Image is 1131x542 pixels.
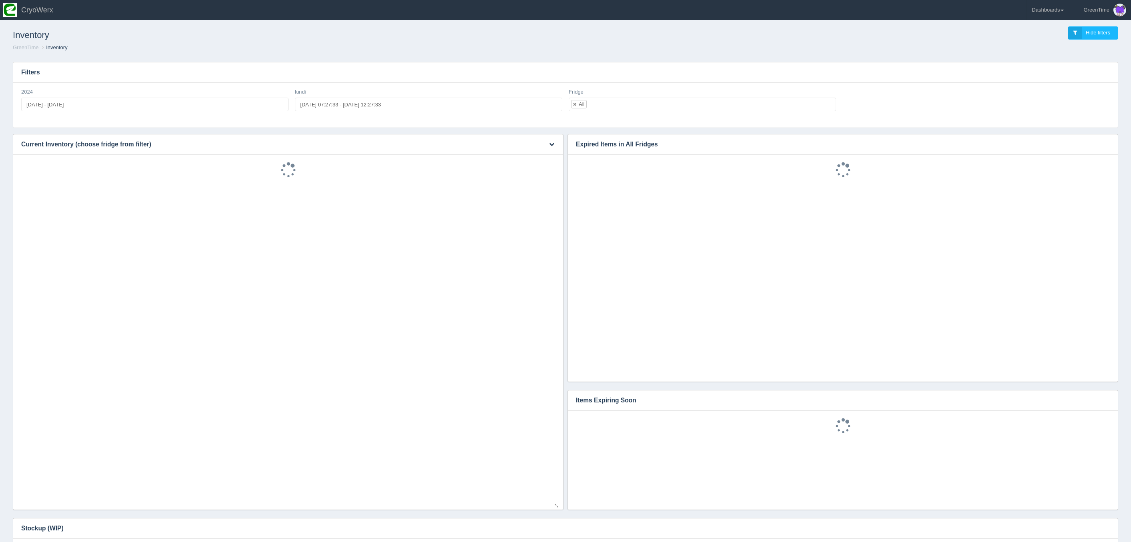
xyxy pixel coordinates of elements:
li: Inventory [40,44,67,52]
h3: Expired Items in All Fridges [568,134,1106,154]
div: All [579,102,584,107]
div: GreenTime [1083,2,1109,18]
span: CryoWerx [21,6,53,14]
label: lundi [295,88,306,96]
a: Hide filters [1068,26,1118,40]
h3: Current Inventory (choose fridge from filter) [13,134,539,154]
img: so2zg2bv3y2ub16hxtjr.png [3,3,17,17]
label: 2024 [21,88,33,96]
h1: Inventory [13,26,565,44]
h3: Items Expiring Soon [568,390,1106,410]
h3: Filters [13,62,1118,82]
label: Fridge [569,88,584,96]
h3: Stockup (WIP) [13,518,1106,538]
span: Hide filters [1086,30,1110,36]
img: Profile Picture [1113,4,1126,16]
a: GreenTime [13,44,39,50]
